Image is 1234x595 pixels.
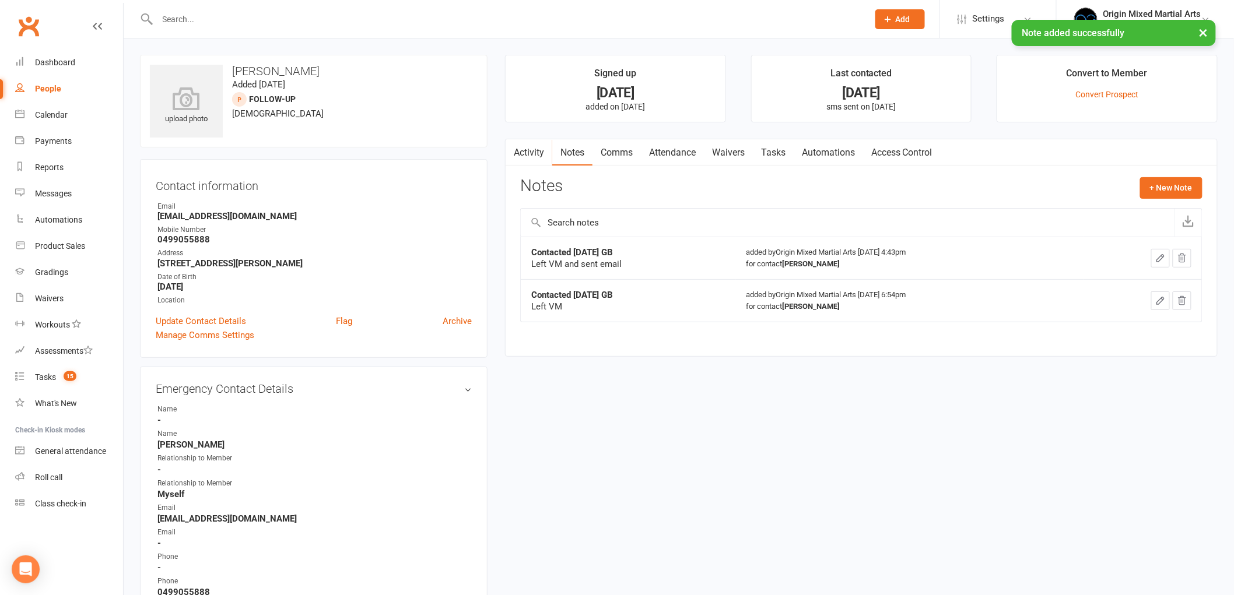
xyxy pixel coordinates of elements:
[156,175,472,192] h3: Contact information
[1193,20,1214,45] button: ×
[35,499,86,508] div: Class check-in
[1074,8,1098,31] img: thumb_image1665119159.png
[746,301,1073,312] div: for contact
[15,128,123,154] a: Payments
[1103,19,1201,30] div: Origin Mixed Martial Arts
[157,272,472,283] div: Date of Birth
[35,189,72,198] div: Messages
[35,320,70,329] div: Workouts
[156,314,246,328] a: Update Contact Details
[1103,9,1201,19] div: Origin Mixed Martial Arts
[830,66,892,87] div: Last contacted
[552,139,593,166] a: Notes
[516,87,715,99] div: [DATE]
[782,302,840,311] strong: [PERSON_NAME]
[15,364,123,390] a: Tasks 15
[35,84,61,93] div: People
[157,428,254,439] div: Name
[875,9,925,29] button: Add
[35,267,68,277] div: Gradings
[521,209,1175,237] input: Search notes
[154,11,860,27] input: Search...
[35,110,68,119] div: Calendar
[531,290,613,300] strong: Contacted [DATE] GB
[157,464,472,475] strong: -
[15,338,123,364] a: Assessments
[35,372,56,382] div: Tasks
[35,215,82,224] div: Automations
[506,139,552,166] a: Activity
[157,576,254,587] div: Phone
[156,382,472,395] h3: Emergency Contact Details
[896,15,910,24] span: Add
[157,201,472,212] div: Email
[782,259,840,268] strong: [PERSON_NAME]
[753,139,794,166] a: Tasks
[593,139,641,166] a: Comms
[15,102,123,128] a: Calendar
[35,473,62,482] div: Roll call
[794,139,863,166] a: Automations
[157,538,472,548] strong: -
[157,453,254,464] div: Relationship to Member
[746,258,1073,270] div: for contact
[157,234,472,245] strong: 0499055888
[746,289,1073,312] div: added by Origin Mixed Martial Arts [DATE] 6:54pm
[232,79,285,90] time: Added [DATE]
[15,438,123,464] a: General attendance kiosk mode
[1140,177,1203,198] button: + New Note
[516,102,715,111] p: added on [DATE]
[157,404,254,415] div: Name
[15,491,123,517] a: Class kiosk mode
[35,241,85,251] div: Product Sales
[157,513,472,524] strong: [EMAIL_ADDRESS][DOMAIN_NAME]
[15,464,123,491] a: Roll call
[746,247,1073,270] div: added by Origin Mixed Martial Arts [DATE] 4:43pm
[1067,66,1148,87] div: Convert to Member
[762,102,961,111] p: sms sent on [DATE]
[157,415,472,425] strong: -
[15,154,123,181] a: Reports
[641,139,704,166] a: Attendance
[35,58,75,67] div: Dashboard
[15,390,123,417] a: What's New
[157,551,254,562] div: Phone
[249,94,296,104] span: Follow-up
[35,346,93,355] div: Assessments
[35,399,77,408] div: What's New
[15,76,123,102] a: People
[157,562,472,573] strong: -
[156,328,254,342] a: Manage Comms Settings
[157,489,472,499] strong: Myself
[157,248,472,259] div: Address
[594,66,636,87] div: Signed up
[35,446,106,456] div: General attendance
[157,502,254,513] div: Email
[863,139,941,166] a: Access Control
[157,295,472,306] div: Location
[531,247,613,258] strong: Contacted [DATE] GB
[762,87,961,99] div: [DATE]
[531,301,725,312] div: Left VM
[150,65,478,78] h3: [PERSON_NAME]
[157,439,472,450] strong: [PERSON_NAME]
[15,207,123,233] a: Automations
[15,259,123,286] a: Gradings
[157,258,472,269] strong: [STREET_ADDRESS][PERSON_NAME]
[157,211,472,221] strong: [EMAIL_ADDRESS][DOMAIN_NAME]
[150,87,223,125] div: upload photo
[157,527,254,538] div: Email
[973,6,1005,32] span: Settings
[157,281,472,292] strong: [DATE]
[15,233,123,259] a: Product Sales
[232,108,324,119] span: [DEMOGRAPHIC_DATA]
[336,314,352,328] a: Flag
[35,163,64,172] div: Reports
[12,555,40,583] div: Open Intercom Messenger
[35,136,72,146] div: Payments
[15,181,123,207] a: Messages
[520,177,563,198] h3: Notes
[531,258,725,270] div: Left VM and sent email
[1076,90,1139,99] a: Convert Prospect
[15,50,123,76] a: Dashboard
